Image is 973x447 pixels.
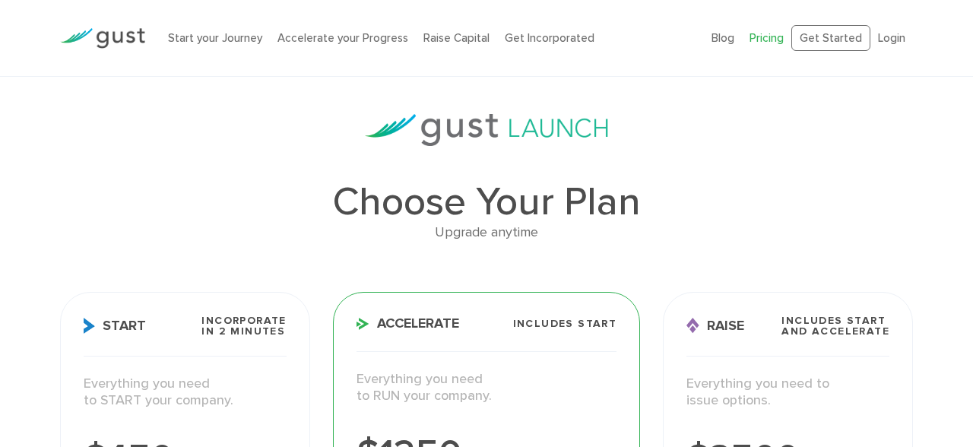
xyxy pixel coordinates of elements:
a: Accelerate your Progress [277,31,408,45]
span: Start [84,318,146,334]
p: Everything you need to START your company. [84,376,287,410]
p: Everything you need to issue options. [686,376,889,410]
a: Blog [712,31,734,45]
span: Includes START [513,319,617,329]
img: Raise Icon [686,318,699,334]
a: Raise Capital [423,31,490,45]
a: Get Incorporated [505,31,594,45]
img: Accelerate Icon [357,318,369,330]
h1: Choose Your Plan [60,182,913,222]
span: Includes START and ACCELERATE [781,315,889,337]
span: Accelerate [357,317,459,331]
span: Incorporate in 2 Minutes [201,315,286,337]
a: Login [878,31,905,45]
a: Get Started [791,25,870,52]
img: Start Icon X2 [84,318,95,334]
p: Everything you need to RUN your company. [357,371,616,405]
a: Start your Journey [168,31,262,45]
a: Pricing [750,31,784,45]
div: Upgrade anytime [60,222,913,244]
span: Raise [686,318,744,334]
img: Gust Logo [60,28,145,49]
img: gust-launch-logos.svg [365,114,608,146]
